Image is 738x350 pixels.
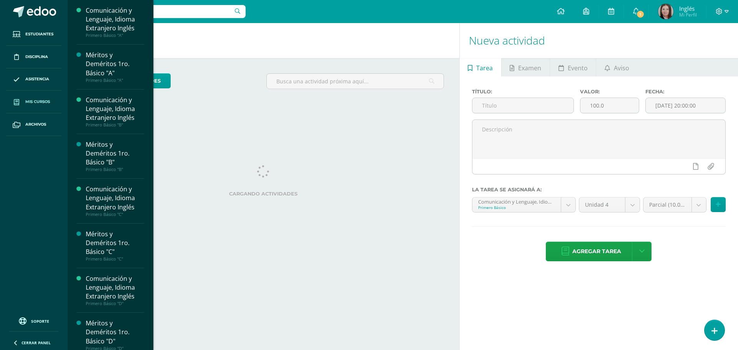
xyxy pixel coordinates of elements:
[86,256,144,262] div: Primero Básico "C"
[679,12,697,18] span: Mi Perfil
[502,58,550,76] a: Examen
[86,140,144,172] a: Méritos y Deméritos 1ro. Básico "B"Primero Básico "B"
[6,91,61,113] a: Mis cursos
[25,31,53,37] span: Estudiantes
[580,98,638,113] input: Puntos máximos
[460,58,501,76] a: Tarea
[9,315,58,326] a: Soporte
[86,319,144,345] div: Méritos y Deméritos 1ro. Básico "D"
[658,4,673,19] img: e03ec1ec303510e8e6f60bf4728ca3bf.png
[86,96,144,122] div: Comunicación y Lenguaje, Idioma Extranjero Inglés
[585,197,619,212] span: Unidad 4
[86,51,144,83] a: Méritos y Deméritos 1ro. Básico "A"Primero Básico "A"
[649,197,686,212] span: Parcial (10.0%)
[86,78,144,83] div: Primero Básico "A"
[6,113,61,136] a: Archivos
[86,301,144,306] div: Primero Básico "D"
[86,33,144,38] div: Primero Básico "A"
[86,185,144,217] a: Comunicación y Lenguaje, Idioma Extranjero InglésPrimero Básico "C"
[596,58,637,76] a: Aviso
[77,23,450,58] h1: Actividades
[643,197,706,212] a: Parcial (10.0%)
[86,212,144,217] div: Primero Básico "C"
[476,59,493,77] span: Tarea
[6,23,61,46] a: Estudiantes
[83,191,444,197] label: Cargando actividades
[6,68,61,91] a: Asistencia
[25,121,46,128] span: Archivos
[73,5,246,18] input: Busca un usuario...
[86,230,144,262] a: Méritos y Deméritos 1ro. Básico "C"Primero Básico "C"
[550,58,596,76] a: Evento
[518,59,541,77] span: Examen
[86,230,144,256] div: Méritos y Deméritos 1ro. Básico "C"
[267,74,443,89] input: Busca una actividad próxima aquí...
[645,89,726,95] label: Fecha:
[86,140,144,167] div: Méritos y Deméritos 1ro. Básico "B"
[478,197,555,205] div: Comunicación y Lenguaje, Idioma Extranjero Inglés 'A'
[472,89,574,95] label: Título:
[580,89,639,95] label: Valor:
[86,185,144,211] div: Comunicación y Lenguaje, Idioma Extranjero Inglés
[86,6,144,38] a: Comunicación y Lenguaje, Idioma Extranjero InglésPrimero Básico "A"
[25,76,49,82] span: Asistencia
[572,242,621,261] span: Agregar tarea
[636,10,645,18] span: 1
[25,99,50,105] span: Mis cursos
[86,6,144,33] div: Comunicación y Lenguaje, Idioma Extranjero Inglés
[472,197,575,212] a: Comunicación y Lenguaje, Idioma Extranjero Inglés 'A'Primero Básico
[614,59,629,77] span: Aviso
[86,274,144,301] div: Comunicación y Lenguaje, Idioma Extranjero Inglés
[646,98,725,113] input: Fecha de entrega
[6,46,61,68] a: Disciplina
[579,197,640,212] a: Unidad 4
[31,318,49,324] span: Soporte
[86,51,144,77] div: Méritos y Deméritos 1ro. Básico "A"
[478,205,555,210] div: Primero Básico
[469,23,729,58] h1: Nueva actividad
[22,340,51,345] span: Cerrar panel
[86,122,144,128] div: Primero Básico "B"
[86,274,144,306] a: Comunicación y Lenguaje, Idioma Extranjero InglésPrimero Básico "D"
[86,96,144,128] a: Comunicación y Lenguaje, Idioma Extranjero InglésPrimero Básico "B"
[679,5,697,12] span: Inglés
[86,167,144,172] div: Primero Básico "B"
[472,98,574,113] input: Título
[568,59,588,77] span: Evento
[472,187,726,192] label: La tarea se asignará a:
[25,54,48,60] span: Disciplina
